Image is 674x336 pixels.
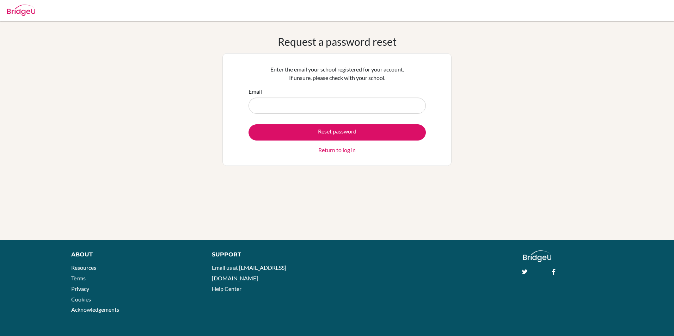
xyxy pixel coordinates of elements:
[212,250,329,259] div: Support
[71,275,86,281] a: Terms
[212,285,241,292] a: Help Center
[71,285,89,292] a: Privacy
[249,87,262,96] label: Email
[7,5,35,16] img: Bridge-U
[278,35,397,48] h1: Request a password reset
[71,250,196,259] div: About
[71,296,91,303] a: Cookies
[249,65,426,82] p: Enter the email your school registered for your account. If unsure, please check with your school.
[212,264,286,281] a: Email us at [EMAIL_ADDRESS][DOMAIN_NAME]
[523,250,552,262] img: logo_white@2x-f4f0deed5e89b7ecb1c2cc34c3e3d731f90f0f143d5ea2071677605dd97b5244.png
[249,124,426,141] button: Reset password
[318,146,356,154] a: Return to log in
[71,306,119,313] a: Acknowledgements
[71,264,96,271] a: Resources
